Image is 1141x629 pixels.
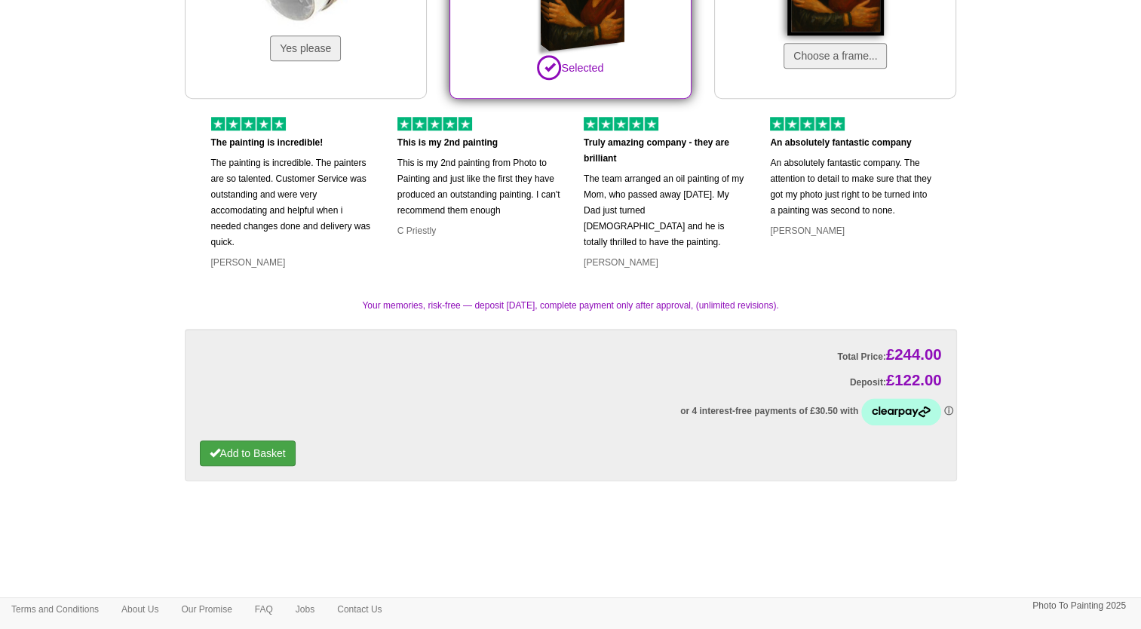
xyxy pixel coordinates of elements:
img: 5 of out 5 stars [770,117,845,130]
p: [PERSON_NAME] [211,255,375,271]
button: Yes please [270,35,341,61]
p: Selected [473,54,668,78]
span: £244.00 [886,346,942,363]
a: FAQ [244,598,284,621]
p: C Priestly [397,223,561,239]
button: Choose a frame... [784,43,887,69]
label: Deposit: [850,370,942,391]
p: [PERSON_NAME] [770,223,934,239]
p: The team arranged an oil painting of my Mom, who passed away [DATE]. My Dad just turned [DEMOGRAP... [584,171,747,250]
label: Total Price: [837,344,941,366]
p: Your memories, risk-free — deposit [DATE], complete payment only after approval, (unlimited revis... [200,298,942,314]
iframe: fb:like Facebook Social Plugin [526,551,616,572]
a: Information - Opens a dialog [944,406,953,416]
a: Our Promise [170,598,243,621]
p: The painting is incredible! [211,135,375,151]
p: [PERSON_NAME] [584,255,747,271]
p: The painting is incredible. The painters are so talented. Customer Service was outstanding and we... [211,155,375,250]
a: Contact Us [326,598,393,621]
img: 5 of out 5 stars [397,117,472,130]
p: Photo To Painting 2025 [1032,598,1126,614]
p: Truly amazing company - they are brilliant [584,135,747,167]
p: An absolutely fantastic company. The attention to detail to make sure that they got my photo just... [770,155,934,219]
p: This is my 2nd painting from Photo to Painting and just like the first they have produced an outs... [397,155,561,219]
span: £122.00 [886,372,942,388]
img: 5 of out 5 stars [584,117,658,130]
p: An absolutely fantastic company [770,135,934,151]
span: or 4 interest-free payments of £30.50 with [680,406,860,416]
p: This is my 2nd painting [397,135,561,151]
img: 5 of out 5 stars [211,117,286,130]
a: About Us [110,598,170,621]
a: Jobs [284,598,326,621]
button: Add to Basket [200,440,296,466]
